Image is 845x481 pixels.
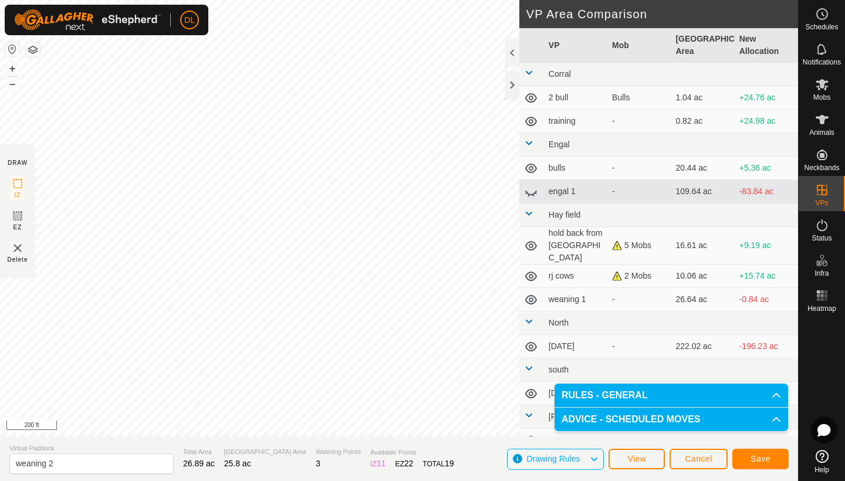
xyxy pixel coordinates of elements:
span: VPs [815,199,828,206]
img: Gallagher Logo [14,9,161,31]
td: weaning 1 [544,288,607,311]
div: TOTAL [422,458,454,470]
span: ADVICE - SCHEDULED MOVES [562,415,700,424]
td: -7.12 ac [735,382,798,405]
button: Reset Map [5,42,19,56]
span: [GEOGRAPHIC_DATA] Area [224,447,306,457]
span: Mobs [813,94,830,101]
span: 3 [316,459,320,468]
td: 16.61 ac [671,227,734,265]
span: Engal [549,140,570,149]
td: 222.02 ac [671,335,734,358]
div: - [612,340,666,353]
td: +5.36 ac [735,157,798,180]
span: Hay field [549,210,580,219]
span: Heatmap [807,305,836,312]
button: Map Layers [26,43,40,57]
span: 22 [404,459,414,468]
td: [DATE] move [544,429,607,452]
div: - [612,293,666,306]
span: Virtual Paddock [9,443,174,453]
td: rj cows [544,265,607,288]
td: hold back from [GEOGRAPHIC_DATA] [544,227,607,265]
span: North [549,318,569,327]
button: View [609,449,665,469]
td: 20.44 ac [671,157,734,180]
button: + [5,62,19,76]
td: engal 1 [544,180,607,204]
div: IZ [370,458,386,470]
span: Animals [809,129,834,136]
td: +24.98 ac [735,110,798,133]
td: -83.84 ac [735,180,798,204]
span: RULES - GENERAL [562,391,648,400]
div: - [612,434,666,446]
span: 19 [445,459,454,468]
th: Mob [607,28,671,63]
span: IZ [15,191,21,199]
span: EZ [13,223,22,232]
span: Schedules [805,23,838,31]
span: Save [751,454,770,463]
td: 2 bull [544,86,607,110]
td: [DATE] [544,335,607,358]
div: DRAW [8,158,28,167]
span: Delete [8,255,28,264]
img: VP [11,241,25,255]
span: DL [184,14,195,26]
td: -0.84 ac [735,288,798,311]
span: Total Area [183,447,215,457]
a: Privacy Policy [213,421,257,432]
span: Infra [814,270,829,277]
td: +24.76 ac [735,86,798,110]
a: Help [799,445,845,478]
td: bulls [544,157,607,180]
th: [GEOGRAPHIC_DATA] Area [671,28,734,63]
div: 5 Mobs [612,239,666,252]
td: 10.06 ac [671,265,734,288]
span: Watering Points [316,447,361,457]
div: - [612,185,666,198]
span: 25.8 ac [224,459,251,468]
a: Contact Us [271,421,306,432]
th: New Allocation [735,28,798,63]
div: - [612,115,666,127]
button: – [5,77,19,91]
td: 32.91 ac [671,382,734,405]
td: 26.64 ac [671,288,734,311]
span: Help [814,466,829,473]
div: 2 Mobs [612,270,666,282]
span: south [549,365,569,374]
span: Status [812,235,832,242]
span: Drawing Rules [526,454,580,463]
div: EZ [395,458,413,470]
span: Neckbands [804,164,839,171]
td: +9.19 ac [735,227,798,265]
button: Save [732,449,789,469]
button: Cancel [670,449,728,469]
span: Cancel [685,454,712,463]
div: Bulls [612,92,666,104]
td: 0.82 ac [671,110,734,133]
td: 1.04 ac [671,86,734,110]
td: 109.64 ac [671,180,734,204]
span: [PERSON_NAME] [549,412,616,421]
h2: VP Area Comparison [526,7,798,21]
td: -196.23 ac [735,335,798,358]
th: VP [544,28,607,63]
span: Notifications [803,59,841,66]
td: training [544,110,607,133]
p-accordion-header: ADVICE - SCHEDULED MOVES [555,408,788,431]
span: 11 [377,459,386,468]
span: View [627,454,646,463]
td: +15.74 ac [735,265,798,288]
p-accordion-header: RULES - GENERAL [555,384,788,407]
span: Corral [549,69,571,79]
span: 26.89 ac [183,459,215,468]
div: - [612,162,666,174]
td: [DATE] [544,382,607,405]
span: Available Points [370,448,454,458]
